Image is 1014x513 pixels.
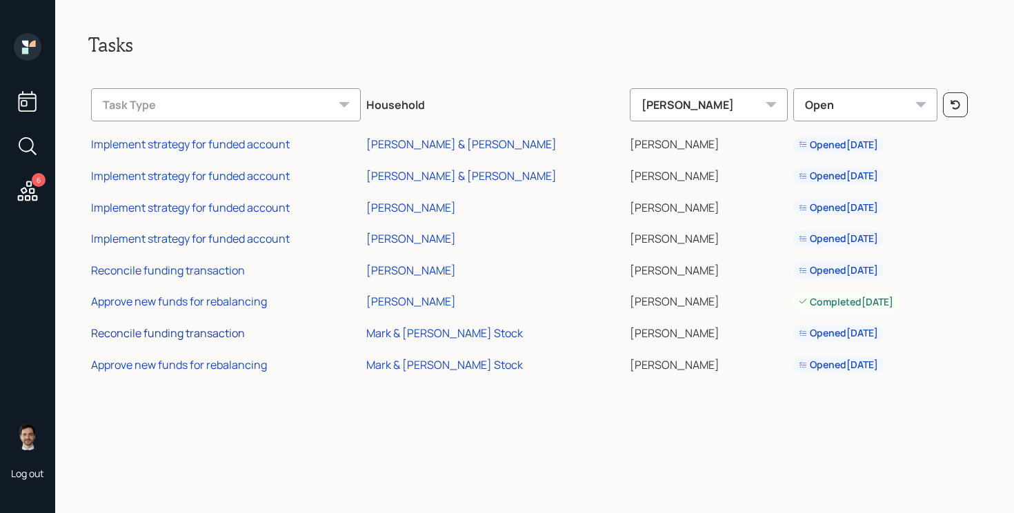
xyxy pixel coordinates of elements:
div: Opened [DATE] [799,326,878,340]
div: Opened [DATE] [799,232,878,245]
div: [PERSON_NAME] [366,263,456,278]
div: Opened [DATE] [799,138,878,152]
td: [PERSON_NAME] [627,127,791,159]
div: Mark & [PERSON_NAME] Stock [366,357,523,372]
div: Opened [DATE] [799,263,878,277]
td: [PERSON_NAME] [627,158,791,190]
div: Implement strategy for funded account [91,231,290,246]
div: 6 [32,173,46,187]
div: [PERSON_NAME] [366,294,456,309]
div: [PERSON_NAME] [366,231,456,246]
div: [PERSON_NAME] & [PERSON_NAME] [366,168,557,183]
div: Log out [11,467,44,480]
div: [PERSON_NAME] [366,200,456,215]
th: Household [364,79,627,127]
h2: Tasks [88,33,981,57]
div: Mark & [PERSON_NAME] Stock [366,325,523,341]
div: Completed [DATE] [799,295,893,309]
td: [PERSON_NAME] [627,284,791,316]
div: Implement strategy for funded account [91,137,290,152]
td: [PERSON_NAME] [627,221,791,252]
div: Approve new funds for rebalancing [91,357,267,372]
div: Implement strategy for funded account [91,168,290,183]
div: Opened [DATE] [799,169,878,183]
div: Approve new funds for rebalancing [91,294,267,309]
div: Task Type [91,88,361,121]
div: [PERSON_NAME] [630,88,788,121]
div: Reconcile funding transaction [91,263,245,278]
td: [PERSON_NAME] [627,315,791,347]
td: [PERSON_NAME] [627,190,791,221]
div: Opened [DATE] [799,358,878,372]
div: Reconcile funding transaction [91,325,245,341]
td: [PERSON_NAME] [627,347,791,379]
div: Open [793,88,937,121]
div: Implement strategy for funded account [91,200,290,215]
div: Opened [DATE] [799,201,878,214]
img: jonah-coleman-headshot.png [14,423,41,450]
td: [PERSON_NAME] [627,252,791,284]
div: [PERSON_NAME] & [PERSON_NAME] [366,137,557,152]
